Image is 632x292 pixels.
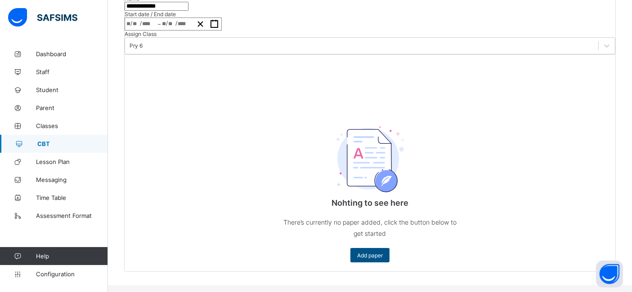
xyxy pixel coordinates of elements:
[36,50,108,58] span: Dashboard
[280,102,460,271] div: Nohting to see here
[36,194,108,201] span: Time Table
[175,19,177,27] span: /
[8,8,77,27] img: safsims
[125,31,157,37] span: Assign Class
[336,126,404,192] img: empty_paper.ad750738770ac8374cccfa65f26fe3c4.svg
[166,19,168,27] span: /
[36,104,108,111] span: Parent
[130,43,143,49] div: Pry 6
[130,19,132,27] span: /
[36,68,108,75] span: Staff
[140,19,142,27] span: /
[36,270,108,278] span: Configuration
[125,11,176,18] span: Start date / End date
[36,122,108,129] span: Classes
[36,176,108,183] span: Messaging
[36,158,108,165] span: Lesson Plan
[36,212,108,219] span: Assessment Format
[280,217,460,239] p: There’s currently no paper added, click the button below to get started
[280,198,460,208] p: Nohting to see here
[36,86,108,93] span: Student
[158,21,161,27] span: –
[37,140,108,147] span: CBT
[36,252,108,260] span: Help
[357,252,383,259] span: Add paper
[596,261,623,288] button: Open asap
